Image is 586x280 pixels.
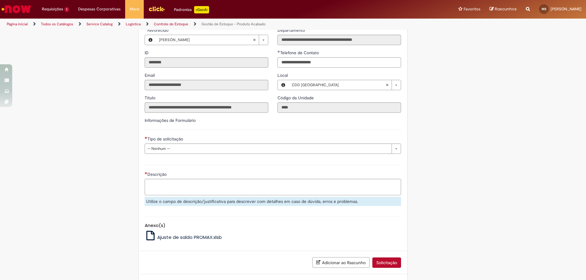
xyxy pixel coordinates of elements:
[145,73,156,78] span: Somente leitura - Email
[145,172,147,174] span: Necessários
[174,6,209,13] div: Padroniza
[277,27,306,33] label: Somente leitura - Departamento
[277,102,401,113] input: Código da Unidade
[7,22,28,27] a: Página inicial
[145,136,147,139] span: Necessários
[147,144,389,154] span: -- Nenhum --
[145,223,401,228] h5: Anexo(s)
[145,179,401,195] textarea: Descrição
[542,7,546,11] span: MS
[145,197,401,206] div: Utilize o campo de descrição/justificativa para descrever com detalhes em caso de dúvida, erros e...
[5,19,386,30] ul: Trilhas de página
[154,22,188,27] a: Controle de Estoque
[289,80,401,90] a: CDD [GEOGRAPHIC_DATA]Limpar campo Local
[280,50,320,55] span: Telefone de Contato
[145,28,147,30] span: Obrigatório Preenchido
[41,22,73,27] a: Todos os Catálogos
[64,7,69,12] span: 1
[126,22,141,27] a: Logistica
[159,35,253,45] span: [PERSON_NAME]
[147,27,170,33] span: Necessários - Favorecido
[382,80,392,90] abbr: Limpar campo Local
[156,35,268,45] a: [PERSON_NAME]Limpar campo Favorecido
[277,57,401,68] input: Telefone de Contato
[490,6,517,12] a: Rascunhos
[86,22,113,27] a: Service Catalog
[145,234,222,240] a: Ajuste de saldo PROMAX.xlsb
[145,72,156,78] label: Somente leitura - Email
[551,6,581,12] span: [PERSON_NAME]
[250,35,259,45] abbr: Limpar campo Favorecido
[148,4,165,13] img: click_logo_yellow_360x200.png
[495,6,517,12] span: Rascunhos
[145,118,196,123] label: Informações de Formulário
[145,57,268,68] input: ID
[1,3,32,15] img: ServiceNow
[278,80,289,90] button: Local, Visualizar este registro CDD Uberlândia
[464,6,480,12] span: Favoritos
[157,234,222,240] span: Ajuste de saldo PROMAX.xlsb
[145,35,156,45] button: Favorecido, Visualizar este registro Mariana Santos
[201,22,266,27] a: Gestão de Estoque – Produto Acabado
[42,6,63,12] span: Requisições
[312,257,370,268] button: Adicionar ao Rascunho
[277,50,280,53] span: Obrigatório Preenchido
[78,6,121,12] span: Despesas Corporativas
[130,6,139,12] span: More
[145,50,150,56] label: Somente leitura - ID
[194,6,209,13] p: +GenAi
[372,257,401,268] button: Solicitação
[277,95,315,101] label: Somente leitura - Código da Unidade
[277,73,289,78] span: Local
[277,35,401,45] input: Departamento
[292,80,385,90] span: CDD [GEOGRAPHIC_DATA]
[145,95,157,101] label: Somente leitura - Título
[147,136,184,142] span: Tipo de solicitação
[145,102,268,113] input: Título
[147,172,168,177] span: Descrição
[145,80,268,90] input: Email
